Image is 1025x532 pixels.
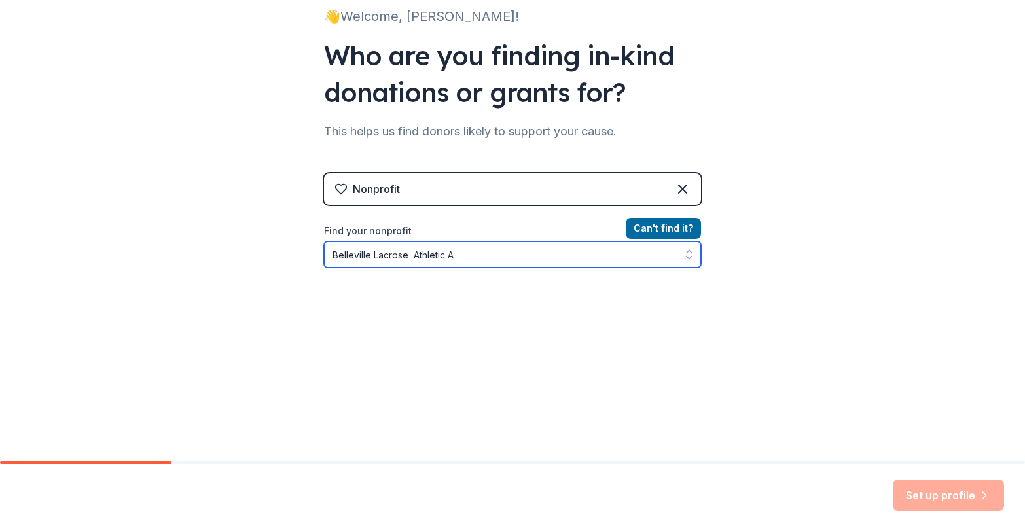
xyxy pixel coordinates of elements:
input: Search by name, EIN, or city [324,241,701,268]
div: This helps us find donors likely to support your cause. [324,121,701,142]
div: Who are you finding in-kind donations or grants for? [324,37,701,111]
div: 👋 Welcome, [PERSON_NAME]! [324,6,701,27]
div: Nonprofit [353,181,400,197]
button: Can't find it? [626,218,701,239]
label: Find your nonprofit [324,223,701,239]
